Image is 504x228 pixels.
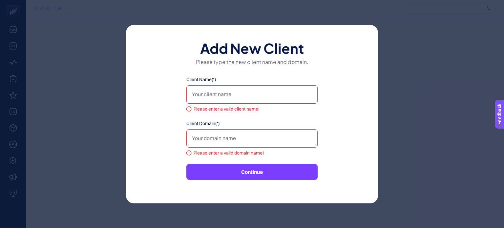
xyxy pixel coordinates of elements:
[186,76,318,83] label: Client Name(*)
[147,58,357,66] p: Please type the new client name and domain.
[186,164,318,180] button: Continue
[194,106,260,112] span: Please enter a valid client name!
[186,85,318,104] input: Your client name
[186,120,318,127] label: Client Domain(*)
[186,129,318,148] input: Your domain name
[4,2,25,7] span: Feedback
[194,150,264,156] span: Please enter a valid domain name!
[147,41,357,54] h1: Add New Client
